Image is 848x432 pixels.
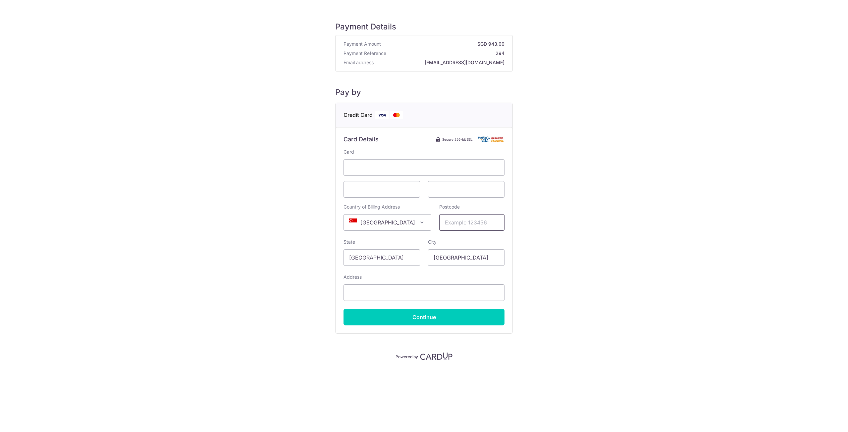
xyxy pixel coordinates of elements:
label: Postcode [439,204,460,210]
span: Singapore [344,214,431,231]
input: Example 123456 [439,214,504,231]
h5: Pay by [335,87,513,97]
span: Payment Reference [344,50,386,57]
label: State [344,239,355,245]
span: Email address [344,59,374,66]
label: Card [344,149,354,155]
strong: [EMAIL_ADDRESS][DOMAIN_NAME] [376,59,504,66]
label: Country of Billing Address [344,204,400,210]
img: Visa [375,111,389,119]
img: Card secure [478,136,504,142]
span: Singapore [344,215,431,230]
img: Mastercard [390,111,403,119]
label: Address [344,274,362,280]
h6: Card Details [344,135,379,143]
span: Payment Amount [344,41,381,47]
h5: Payment Details [335,22,513,32]
strong: SGD 943.00 [384,41,504,47]
iframe: Secure card number input frame [349,164,499,171]
iframe: Secure card expiration date input frame [349,185,414,193]
p: Powered by [396,353,418,360]
span: Credit Card [344,111,373,119]
input: Continue [344,309,504,325]
span: Secure 256-bit SSL [442,137,473,142]
iframe: Secure card security code input frame [434,185,499,193]
img: CardUp [420,352,452,360]
label: City [428,239,437,245]
strong: 294 [389,50,504,57]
